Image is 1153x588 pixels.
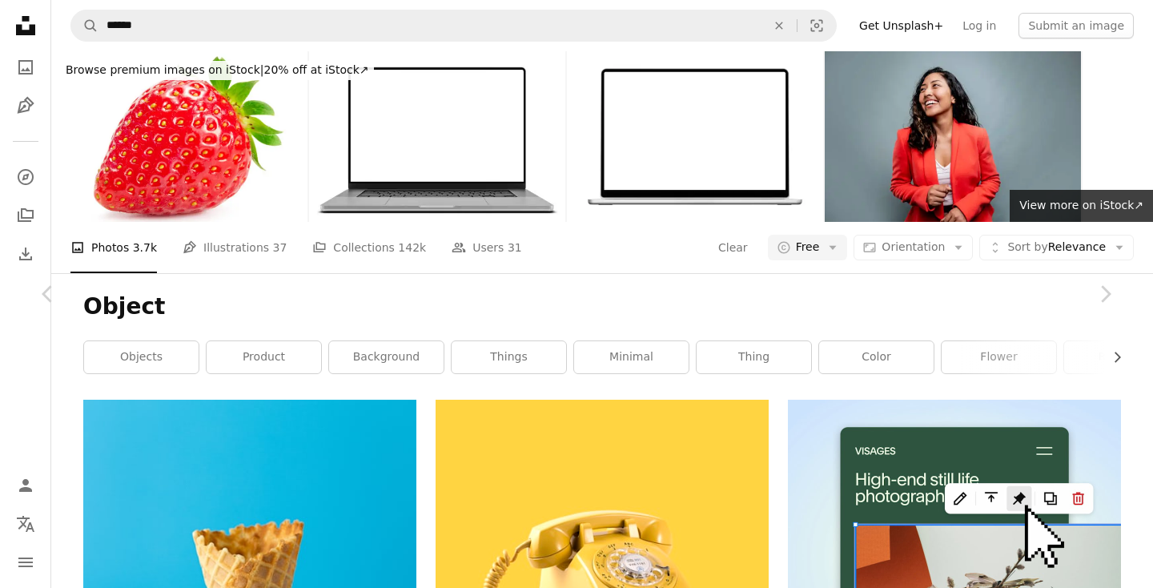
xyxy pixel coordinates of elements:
[66,63,263,76] span: Browse premium images on iStock |
[508,239,522,256] span: 31
[761,10,797,41] button: Clear
[953,13,1006,38] a: Log in
[768,235,848,260] button: Free
[207,341,321,373] a: product
[309,51,565,222] img: Laptop with an empty blank screen, CGI render
[819,341,934,373] a: color
[312,222,426,273] a: Collections 142k
[796,240,820,256] span: Free
[567,51,823,222] img: Laptop Mockup with a white screen isolated on a white background, a High-quality Studio shot
[10,199,42,232] a: Collections
[436,559,769,574] a: yellow rotary telephone
[1010,190,1153,222] a: View more on iStock↗
[1007,240,1047,253] span: Sort by
[574,341,689,373] a: minimal
[1007,240,1106,256] span: Relevance
[10,51,42,83] a: Photos
[273,239,287,256] span: 37
[84,341,199,373] a: objects
[70,10,837,42] form: Find visuals sitewide
[717,235,749,260] button: Clear
[51,51,307,222] img: Fresh strawberry
[10,90,42,122] a: Illustrations
[979,235,1134,260] button: Sort byRelevance
[825,51,1081,222] img: Businesswoman contemplating on a gray background
[71,10,98,41] button: Search Unsplash
[83,292,1121,321] h1: Object
[183,222,287,273] a: Illustrations 37
[452,341,566,373] a: things
[942,341,1056,373] a: flower
[398,239,426,256] span: 142k
[797,10,836,41] button: Visual search
[854,235,973,260] button: Orientation
[10,508,42,540] button: Language
[61,61,374,80] div: 20% off at iStock ↗
[452,222,522,273] a: Users 31
[10,469,42,501] a: Log in / Sign up
[51,51,384,90] a: Browse premium images on iStock|20% off at iStock↗
[10,161,42,193] a: Explore
[697,341,811,373] a: thing
[1018,13,1134,38] button: Submit an image
[1019,199,1143,211] span: View more on iStock ↗
[882,240,945,253] span: Orientation
[329,341,444,373] a: background
[850,13,953,38] a: Get Unsplash+
[10,546,42,578] button: Menu
[1057,217,1153,371] a: Next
